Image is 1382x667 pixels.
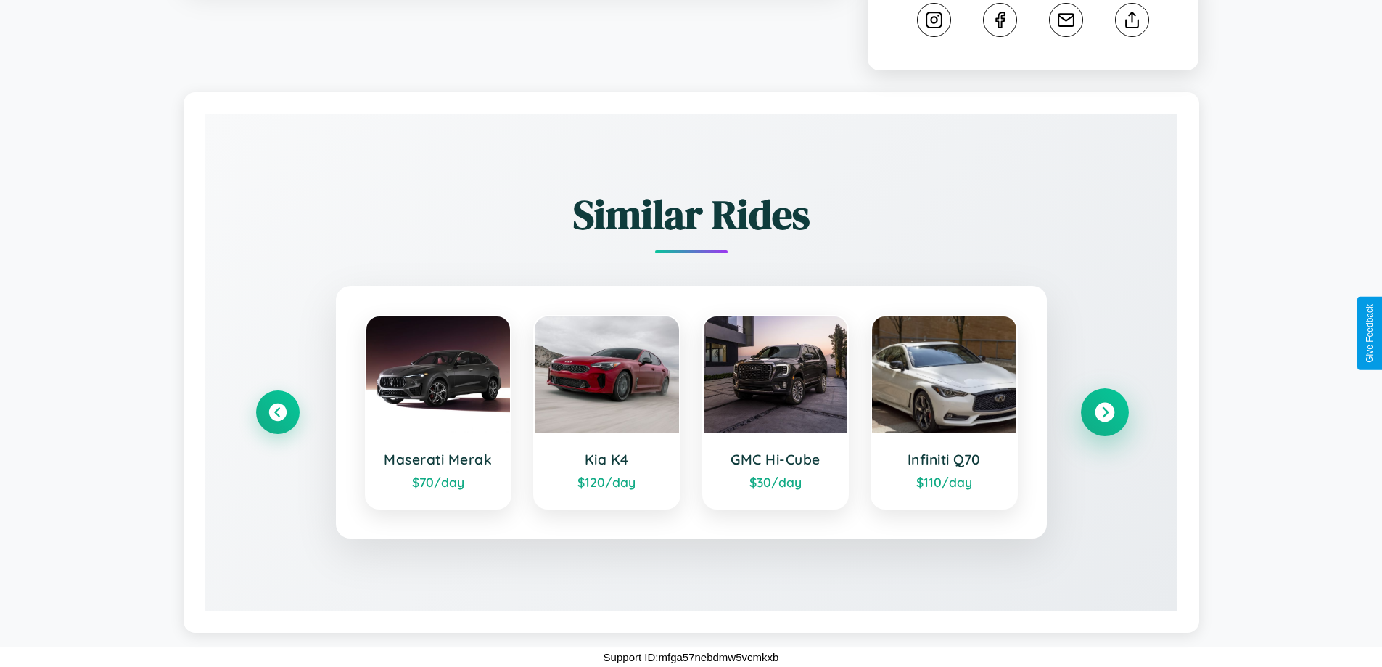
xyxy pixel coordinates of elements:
div: $ 70 /day [381,474,496,490]
a: Kia K4$120/day [533,315,680,510]
div: $ 30 /day [718,474,834,490]
h3: GMC Hi-Cube [718,451,834,468]
h3: Infiniti Q70 [887,451,1002,468]
p: Support ID: mfga57nebdmw5vcmkxb [604,647,779,667]
h3: Kia K4 [549,451,665,468]
a: GMC Hi-Cube$30/day [702,315,850,510]
div: $ 110 /day [887,474,1002,490]
h2: Similar Rides [256,187,1127,242]
h3: Maserati Merak [381,451,496,468]
div: $ 120 /day [549,474,665,490]
div: Give Feedback [1365,304,1375,363]
a: Infiniti Q70$110/day [871,315,1018,510]
a: Maserati Merak$70/day [365,315,512,510]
